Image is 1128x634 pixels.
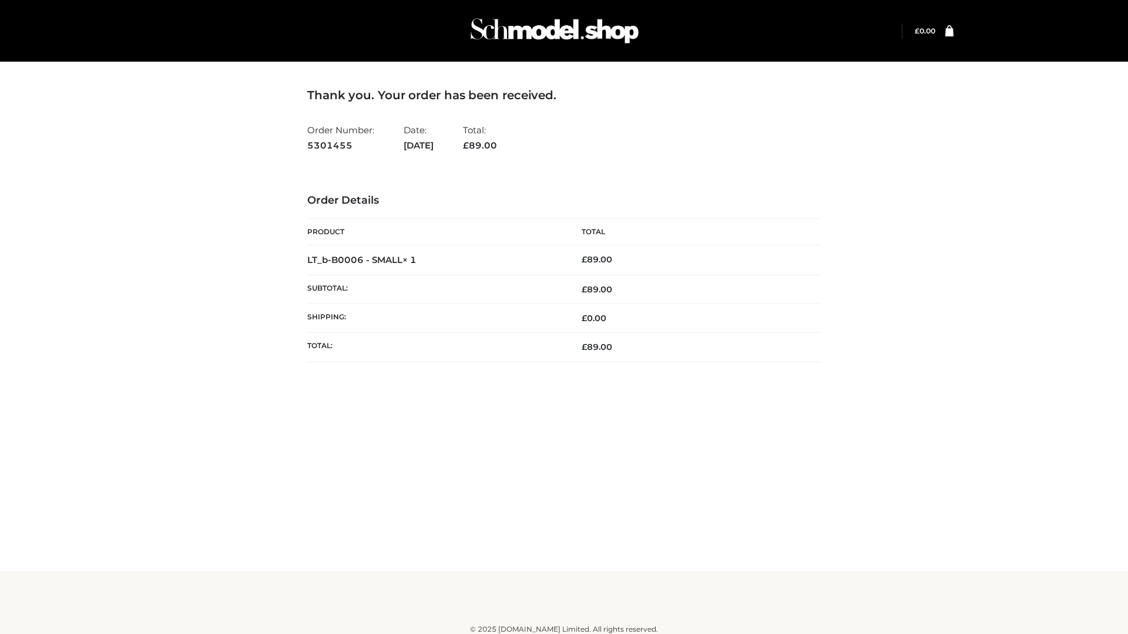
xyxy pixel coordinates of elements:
th: Total: [307,333,564,362]
li: Total: [463,120,497,156]
span: £ [915,26,919,35]
th: Subtotal: [307,275,564,303]
h3: Thank you. Your order has been received. [307,88,821,102]
span: £ [582,284,587,295]
th: Product [307,219,564,245]
bdi: 0.00 [915,26,935,35]
span: 89.00 [582,342,612,352]
h3: Order Details [307,194,821,207]
li: Date: [404,120,434,156]
bdi: 89.00 [582,254,612,265]
strong: [DATE] [404,138,434,153]
strong: × 1 [402,254,417,265]
th: Total [564,219,821,245]
span: 89.00 [582,284,612,295]
img: Schmodel Admin 964 [466,8,643,54]
bdi: 0.00 [582,313,606,323]
span: £ [582,313,587,323]
li: Order Number: [307,120,374,156]
span: £ [582,342,587,352]
a: £0.00 [915,26,935,35]
span: 89.00 [463,140,497,151]
span: £ [582,254,587,265]
th: Shipping: [307,304,564,333]
strong: LT_b-B0006 - SMALL [307,254,417,265]
span: £ [463,140,469,151]
strong: 5301455 [307,138,374,153]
